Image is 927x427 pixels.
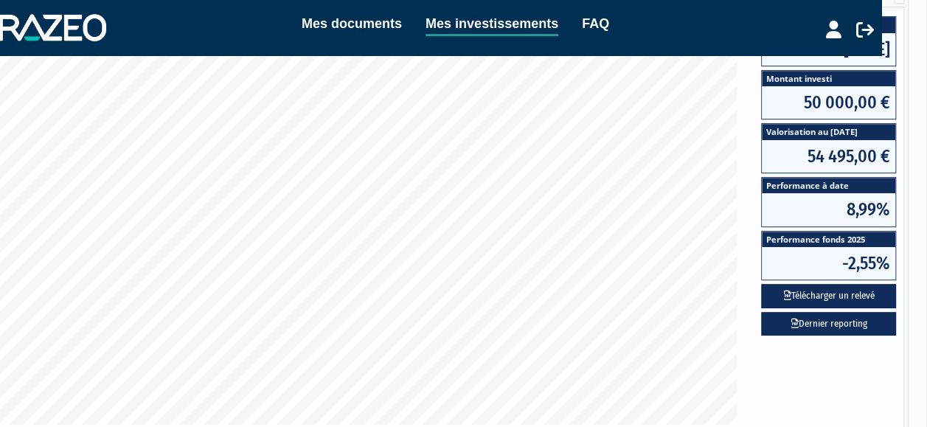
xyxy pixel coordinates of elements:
[761,312,896,336] a: Dernier reporting
[762,71,895,86] span: Montant investi
[762,124,895,139] span: Valorisation au [DATE]
[426,13,558,36] a: Mes investissements
[762,140,895,173] span: 54 495,00 €
[762,232,895,247] span: Performance fonds 2025
[761,284,896,308] button: Télécharger un relevé
[582,13,609,34] a: FAQ
[762,247,895,280] span: -2,55%
[302,13,402,34] a: Mes documents
[762,193,895,226] span: 8,99%
[762,86,895,119] span: 50 000,00 €
[762,178,895,193] span: Performance à date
